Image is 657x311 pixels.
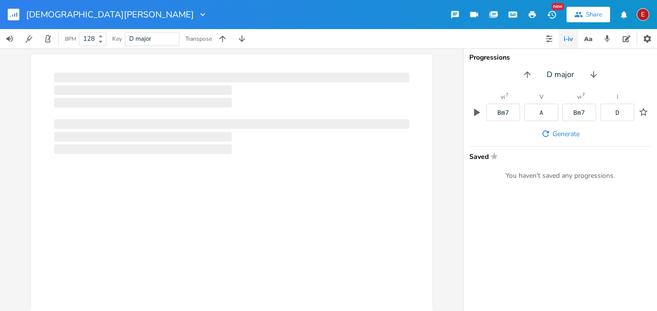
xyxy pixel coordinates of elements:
[567,7,610,22] button: Share
[26,10,194,19] span: [DEMOGRAPHIC_DATA][PERSON_NAME]
[552,3,564,10] div: New
[577,94,582,100] div: vi
[537,125,583,142] button: Generate
[582,93,585,97] sup: 7
[539,94,543,100] div: V
[469,171,651,180] div: You haven't saved any progressions.
[469,54,651,61] div: Progressions
[469,153,645,160] span: Saved
[586,10,602,19] div: Share
[617,94,618,100] div: I
[129,34,151,43] span: D major
[539,109,543,116] div: A
[185,36,212,42] div: Transpose
[637,3,649,26] button: E
[497,109,509,116] div: Bm7
[547,69,574,80] span: D major
[506,93,508,97] sup: 7
[542,6,561,23] button: New
[112,36,122,42] div: Key
[552,129,580,139] span: Generate
[637,8,649,21] div: ECMcCready
[501,94,505,100] div: vi
[615,109,619,116] div: D
[573,109,585,116] div: Bm7
[65,36,76,42] div: BPM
